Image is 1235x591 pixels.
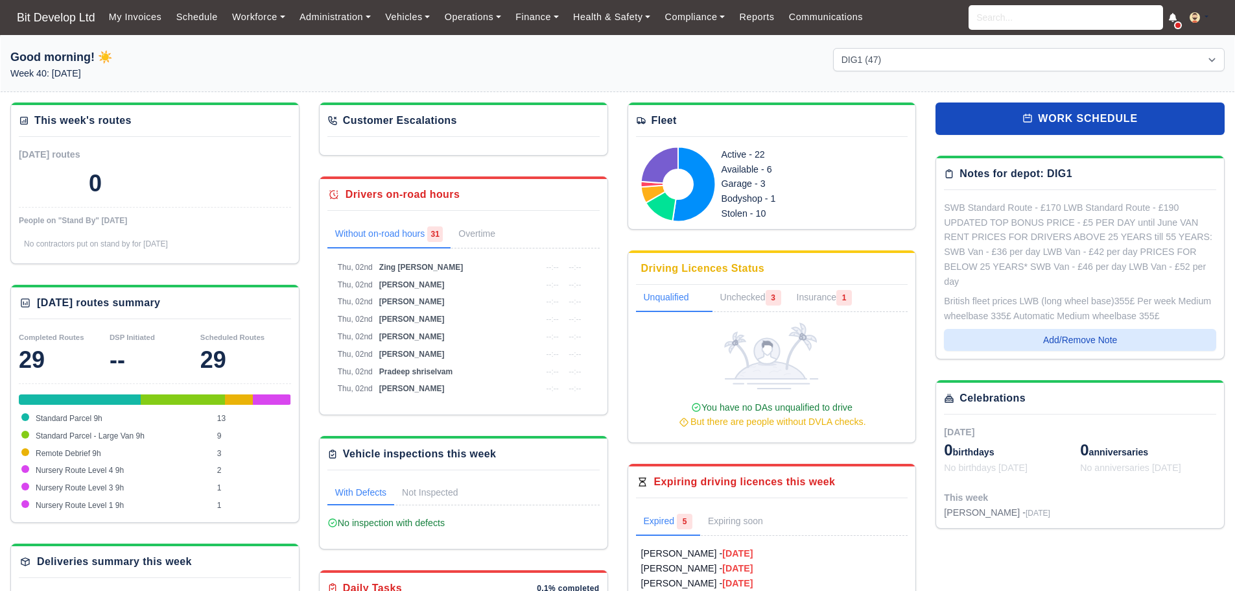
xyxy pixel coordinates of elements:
a: Without on-road hours [327,221,451,248]
span: --:-- [569,263,581,272]
a: With Defects [327,481,394,505]
span: 3 [766,290,781,306]
div: 29 [19,347,110,373]
span: No contractors put on stand by for [DATE] [24,239,168,248]
div: Nursery Route Level 4 9h [253,394,272,405]
a: Compliance [657,5,732,30]
a: Not Inspected [394,481,465,505]
iframe: Chat Widget [1170,529,1235,591]
a: Expiring soon [700,509,789,536]
strong: [DATE] [722,548,753,559]
span: Nursery Route Level 3 9h [36,483,124,492]
span: [PERSON_NAME] [379,384,445,393]
td: 9 [214,428,291,445]
span: Thu, 02nd [338,297,373,306]
button: Add/Remove Note [944,329,1216,351]
span: Thu, 02nd [338,315,373,324]
strong: [DATE] [722,563,753,573]
a: Operations [438,5,508,30]
a: Administration [292,5,378,30]
div: Notes for depot: DIG1 [959,166,1072,182]
span: Remote Debrief 9h [36,449,101,458]
a: Bit Develop Ltd [10,5,102,30]
span: --:-- [546,263,558,272]
div: Deliveries summary this week [37,554,192,570]
td: 13 [214,410,291,428]
div: You have no DAs unqualified to drive [641,400,903,430]
div: SWB Standard Route - £170 LWB Standard Route - £190 UPDATED TOP BONUS PRICE - £5 PER DAY until Ju... [944,200,1216,289]
td: 3 [214,445,291,463]
span: Nursery Route Level 4 9h [36,466,124,475]
div: People on "Stand By" [DATE] [19,215,291,226]
span: [PERSON_NAME] [379,315,445,324]
span: --:-- [569,315,581,324]
div: birthdays [944,440,1080,461]
span: No anniversaries [DATE] [1080,463,1181,473]
a: work schedule [935,103,1225,135]
span: --:-- [546,280,558,289]
span: [PERSON_NAME] [379,297,445,306]
div: Standard Parcel - Large Van 9h [141,394,225,405]
span: Thu, 02nd [338,332,373,341]
td: 2 [214,462,291,479]
strong: [DATE] [722,578,753,588]
div: Celebrations [959,391,1026,406]
a: Communications [782,5,871,30]
span: --:-- [569,384,581,393]
a: Vehicles [378,5,438,30]
span: 0 [1080,441,1088,459]
div: Customer Escalations [343,113,457,128]
span: 0 [944,441,952,459]
input: Search... [969,5,1163,30]
span: 31 [427,226,443,242]
div: [DATE] routes [19,147,155,162]
div: This week's routes [34,113,132,128]
div: Nursery Route Level 1 9h [281,394,290,405]
a: [PERSON_NAME] -[DATE] [641,546,903,561]
span: --:-- [546,367,558,376]
div: [DATE] routes summary [37,295,160,311]
span: 5 [677,514,692,529]
div: Standard Parcel 9h [19,394,141,405]
div: Nursery Route Level 3 9h [272,394,281,405]
a: Reports [732,5,781,30]
a: Unchecked [712,285,789,312]
div: anniversaries [1080,440,1216,461]
small: Completed Routes [19,333,84,341]
div: British fleet prices LWB (long wheel base)355£ Per week Medium wheelbase 335£ Automatic Medium wh... [944,294,1216,324]
span: --:-- [546,315,558,324]
span: --:-- [569,280,581,289]
span: Standard Parcel - Large Van 9h [36,431,145,440]
span: [DATE] [1026,509,1050,518]
a: Insurance [789,285,860,312]
span: --:-- [569,297,581,306]
a: Expired [636,509,700,536]
small: Scheduled Routes [200,333,265,341]
span: --:-- [546,350,558,359]
span: Standard Parcel 9h [36,414,102,423]
div: -- [110,347,200,373]
div: 0 [89,171,102,197]
div: Expiring driving licences this week [654,474,836,490]
td: 1 [214,497,291,514]
span: Thu, 02nd [338,350,373,359]
a: Overtime [451,221,521,248]
span: 1 [836,290,852,306]
span: This week [944,492,988,503]
span: --:-- [546,384,558,393]
small: DSP Initiated [110,333,155,341]
div: Driving Licences Status [641,261,765,276]
h1: Good morning! ☀️ [10,48,402,66]
span: Thu, 02nd [338,263,373,272]
a: Finance [508,5,566,30]
span: No birthdays [DATE] [944,463,1028,473]
div: Available - 6 [722,162,858,177]
span: --:-- [546,332,558,341]
div: Drivers on-road hours [346,187,460,202]
div: Active - 22 [722,147,858,162]
span: Nursery Route Level 1 9h [36,501,124,510]
a: My Invoices [102,5,169,30]
p: Week 40: [DATE] [10,66,402,81]
span: Thu, 02nd [338,280,373,289]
